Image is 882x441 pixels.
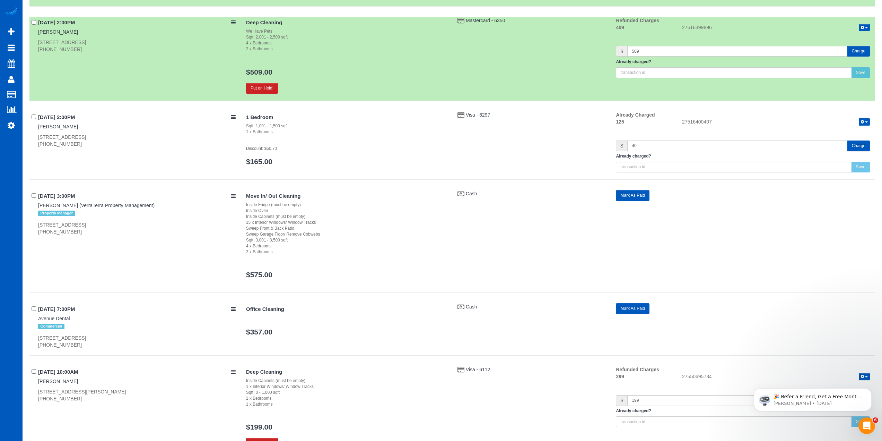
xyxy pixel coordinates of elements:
[246,271,272,279] a: $575.00
[4,7,18,17] img: Automaid Logo
[246,243,447,249] div: 4 x Bedrooms
[246,220,447,226] div: 15 x Interior Windows/ Window Tracks
[246,396,447,401] div: 2 x Bedrooms
[246,306,447,312] h4: Office Cleaning
[616,112,655,118] strong: Already Charged
[246,384,447,390] div: 1 x Interior Windows/ Window Tracks
[246,369,447,375] h4: Deep Cleaning
[246,83,278,94] button: Put on Hold!
[858,417,875,434] iframe: Intercom live chat
[246,390,447,396] div: Sqft: 0 - 1,000 sqft
[246,214,447,220] div: Inside Cabinets (must be empty)
[246,226,447,231] div: Sweep Front & Back Patio
[38,39,236,53] div: [STREET_ADDRESS] [PHONE_NUMBER]
[38,324,64,329] span: Commercial
[616,190,649,201] button: Mark As Paid
[246,158,272,166] a: $165.00
[616,60,870,64] h5: Already charged?
[616,395,627,406] span: $
[616,162,852,172] input: transaction id
[38,209,236,218] div: Tags
[677,24,875,32] div: 27516399896
[677,118,875,127] div: 27516400407
[246,208,447,214] div: Inside Oven
[616,141,627,151] span: $
[246,237,447,243] div: Sqft: 3,001 - 3,500 sqft
[38,124,78,129] a: [PERSON_NAME]
[38,203,155,208] a: [PERSON_NAME] (VerraTerra Property Management)
[38,211,75,216] span: Property Manager
[38,134,236,147] div: [STREET_ADDRESS] [PHONE_NUMBER]
[38,379,78,384] a: [PERSON_NAME]
[616,18,659,23] strong: Refunded Charges
[677,373,875,381] div: 27550695734
[38,388,236,402] div: [STREET_ADDRESS][PERSON_NAME] [PHONE_NUMBER]
[616,367,659,372] strong: Refunded Charges
[246,231,447,237] div: Sweep Garage Floor/ Remove Cobwebs
[246,34,447,40] div: Sqft: 2,001 - 2,500 sqft
[616,67,852,78] input: transaction id
[38,369,236,375] h4: [DATE] 10:00AM
[847,46,870,57] button: Charge
[246,249,447,255] div: 3 x Bathrooms
[246,193,447,199] h4: Move In/ Out Cleaning
[246,40,447,46] div: 4 x Bedrooms
[466,18,505,23] a: Mastercard - 6350
[616,303,649,314] button: Mark As Paid
[38,29,78,35] a: [PERSON_NAME]
[38,322,236,331] div: Tags
[246,146,277,151] small: Discount: $50.70
[38,221,236,235] div: [STREET_ADDRESS] [PHONE_NUMBER]
[616,119,624,125] strong: 125
[466,304,477,309] a: Cash
[38,115,236,120] h4: [DATE] 2:00PM
[246,20,447,26] h4: Deep Cleaning
[616,154,870,159] h5: Already charged?
[466,367,490,372] a: Visa - 6112
[246,115,447,120] h4: 1 Bedroom
[246,28,447,34] div: We Have Pets
[616,416,852,427] input: transaction id
[246,46,447,52] div: 3 x Bathrooms
[466,191,477,196] a: Cash
[246,401,447,407] div: 1 x Bathrooms
[466,112,490,118] a: Visa - 6297
[246,423,272,431] a: $199.00
[616,409,870,413] h5: Already charged?
[847,141,870,151] button: Charge
[38,306,236,312] h4: [DATE] 7:00PM
[246,328,272,336] a: $357.00
[616,374,624,379] strong: 299
[743,374,882,422] iframe: Intercom notifications message
[246,123,447,129] div: Sqft: 1,001 - 1,500 sqft
[38,316,70,321] a: Avenue Dental
[246,68,272,76] a: $509.00
[873,417,878,423] span: 6
[616,25,624,30] strong: 409
[246,129,447,135] div: 1 x Bathrooms
[38,20,236,26] h4: [DATE] 2:00PM
[38,193,236,199] h4: [DATE] 3:00PM
[616,46,627,57] span: $
[38,334,236,348] div: [STREET_ADDRESS] [PHONE_NUMBER]
[246,378,447,384] div: Inside Cabinets (must be empty)
[246,202,447,208] div: Inside Fridge (must be empty)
